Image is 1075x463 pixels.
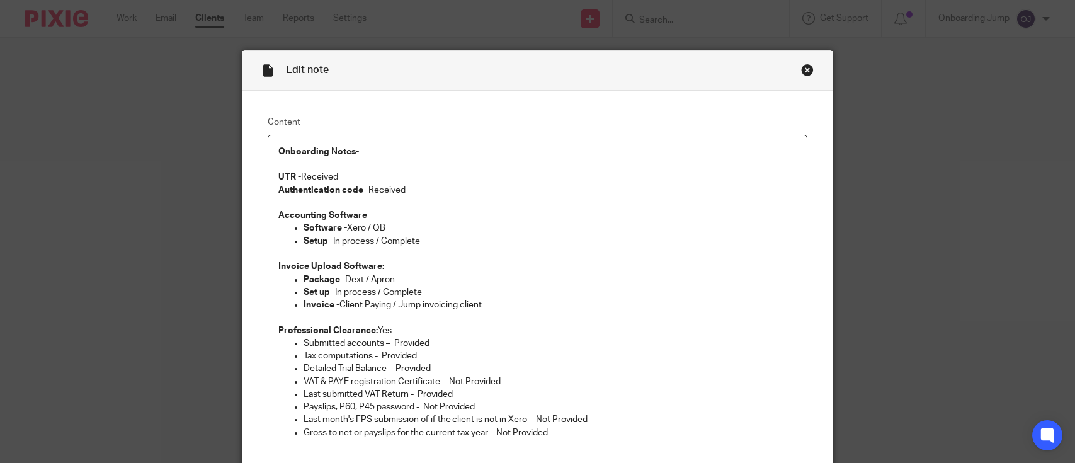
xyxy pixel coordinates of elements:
[304,235,797,248] p: In process / Complete
[304,286,797,299] p: In process / Complete
[304,299,797,311] p: Client Paying / Jump invoicing client
[278,184,797,197] p: Received
[304,224,347,232] strong: Software -
[304,401,797,413] p: Payslips, P60, P45 password - Not Provided
[304,300,339,309] strong: Invoice -
[278,171,797,183] p: Received
[278,326,378,335] strong: Professional Clearance:
[304,426,797,439] p: Gross to net or payslips for the current tax year – Not Provided
[286,65,329,75] span: Edit note
[304,413,797,426] p: Last month's FPS submission of if the client is not in Xero - Not Provided
[304,288,335,297] strong: Set up -
[801,64,814,76] div: Close this dialog window
[278,186,368,195] strong: Authentication code -
[278,262,384,271] strong: Invoice Upload Software:
[304,237,333,246] strong: Setup -
[304,362,797,375] p: Detailed Trial Balance - Provided
[278,324,797,337] p: Yes
[278,147,359,156] strong: Onboarding Notes-
[304,388,797,401] p: Last submitted VAT Return - Provided
[268,116,807,129] label: Content
[278,211,367,220] strong: Accounting Software
[304,375,797,388] p: VAT & PAYE registration Certificate - Not Provided
[304,350,797,362] p: Tax computations - Provided
[304,273,797,286] p: - Dext / Apron
[304,222,797,234] p: Xero / QB
[278,173,301,181] strong: UTR -
[304,337,797,350] p: Submitted accounts – Provided
[304,275,340,284] strong: Package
